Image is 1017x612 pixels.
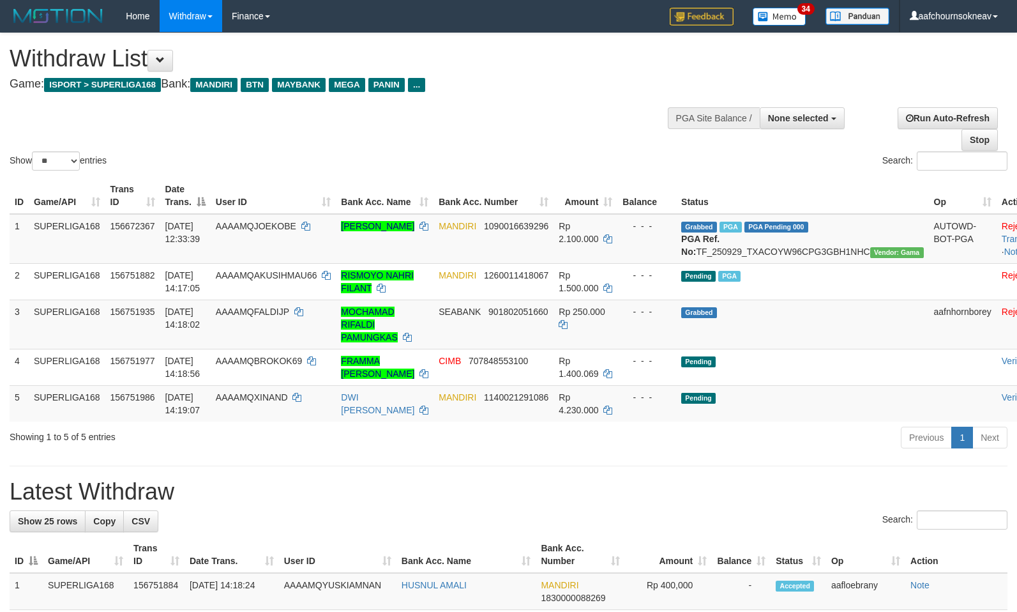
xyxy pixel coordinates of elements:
span: Copy [93,516,116,526]
th: Action [905,537,1007,573]
th: Amount: activate to sort column ascending [554,178,617,214]
div: Showing 1 to 5 of 5 entries [10,425,414,443]
label: Show entries [10,151,107,171]
th: Bank Acc. Name: activate to sort column ascending [336,178,433,214]
a: 1 [951,427,973,448]
span: [DATE] 14:17:05 [165,270,200,293]
span: AAAAMQXINAND [216,392,288,402]
a: DWI [PERSON_NAME] [341,392,414,415]
span: Rp 2.100.000 [559,221,598,244]
span: MANDIRI [439,392,476,402]
div: - - - [622,305,671,318]
span: PANIN [368,78,405,92]
span: AAAAMQAKUSIHMAU66 [216,270,317,280]
h1: Latest Withdraw [10,479,1007,505]
th: Bank Acc. Number: activate to sort column ascending [433,178,554,214]
td: AUTOWD-BOT-PGA [929,214,997,264]
th: User ID: activate to sort column ascending [279,537,396,573]
img: Button%20Memo.svg [753,8,806,26]
td: - [712,573,771,610]
span: 156672367 [110,221,155,231]
img: panduan.png [825,8,889,25]
span: AAAAMQBROKOK69 [216,356,302,366]
span: Vendor URL: https://trx31.1velocity.biz [870,247,924,258]
span: Rp 1.400.069 [559,356,598,379]
a: RISMOYO NAHRI FILANT [341,270,414,293]
a: [PERSON_NAME] [341,221,414,231]
span: 156751986 [110,392,155,402]
div: - - - [622,355,671,367]
span: Copy 1260011418067 to clipboard [484,270,548,280]
td: [DATE] 14:18:24 [185,573,279,610]
th: Balance [617,178,676,214]
span: Copy 1090016639296 to clipboard [484,221,548,231]
th: Amount: activate to sort column ascending [625,537,712,573]
img: Feedback.jpg [670,8,734,26]
th: Date Trans.: activate to sort column descending [160,178,211,214]
th: Bank Acc. Name: activate to sort column ascending [396,537,536,573]
span: CSV [132,516,150,526]
span: Grabbed [681,222,717,233]
td: AAAAMQYUSKIAMNAN [279,573,396,610]
span: Copy 707848553100 to clipboard [469,356,528,366]
th: User ID: activate to sort column ascending [211,178,336,214]
td: aafloebrany [826,573,905,610]
span: 156751882 [110,270,155,280]
h4: Game: Bank: [10,78,665,91]
span: Pending [681,356,716,367]
td: 1 [10,573,43,610]
span: Accepted [776,581,814,592]
input: Search: [917,151,1007,171]
span: Pending [681,393,716,404]
a: Run Auto-Refresh [898,107,998,129]
td: 1 [10,214,29,264]
span: Copy 1830000088269 to clipboard [541,593,605,603]
th: Status: activate to sort column ascending [771,537,826,573]
td: aafnhornborey [929,300,997,349]
span: PGA Pending [744,222,808,233]
td: 156751884 [128,573,185,610]
label: Search: [882,151,1007,171]
span: Rp 1.500.000 [559,270,598,293]
span: AAAAMQFALDIJP [216,307,289,317]
a: Copy [85,510,124,532]
span: MANDIRI [439,221,476,231]
th: Trans ID: activate to sort column ascending [105,178,160,214]
button: None selected [760,107,845,129]
span: Marked by aafsengchandara [719,222,742,233]
select: Showentries [32,151,80,171]
a: Previous [901,427,952,448]
h1: Withdraw List [10,46,665,72]
th: Game/API: activate to sort column ascending [29,178,105,214]
th: Bank Acc. Number: activate to sort column ascending [536,537,625,573]
a: HUSNUL AMALI [402,580,467,590]
span: 156751935 [110,307,155,317]
span: MANDIRI [541,580,578,590]
span: Copy 901802051660 to clipboard [488,307,548,317]
span: Rp 4.230.000 [559,392,598,415]
td: 5 [10,385,29,422]
span: ... [408,78,425,92]
span: MAYBANK [272,78,326,92]
th: Game/API: activate to sort column ascending [43,537,128,573]
a: Next [972,427,1007,448]
span: [DATE] 12:33:39 [165,221,200,244]
span: SEABANK [439,307,481,317]
span: 34 [797,3,815,15]
span: MANDIRI [190,78,237,92]
span: Marked by aafsengchandara [718,271,741,282]
a: Stop [961,129,998,151]
th: Date Trans.: activate to sort column ascending [185,537,279,573]
td: Rp 400,000 [625,573,712,610]
span: [DATE] 14:18:02 [165,307,200,330]
span: [DATE] 14:19:07 [165,392,200,415]
td: 2 [10,263,29,300]
span: Copy 1140021291086 to clipboard [484,392,548,402]
th: Status [676,178,928,214]
div: - - - [622,391,671,404]
td: SUPERLIGA168 [29,300,105,349]
a: CSV [123,510,158,532]
td: SUPERLIGA168 [29,214,105,264]
span: MEGA [329,78,365,92]
a: FRAMMA [PERSON_NAME] [341,356,414,379]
